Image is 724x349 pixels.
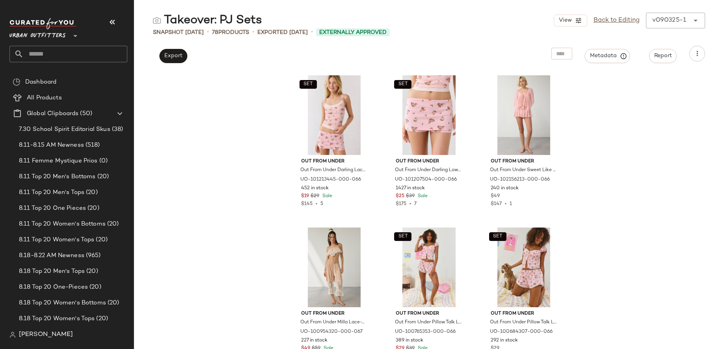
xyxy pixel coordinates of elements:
span: 292 in stock [491,337,518,344]
img: 101207504_066_b [389,75,469,155]
button: Report [649,49,677,63]
span: [PERSON_NAME] [19,330,73,340]
img: 100765353_066_b [389,228,469,307]
span: Out From Under [301,158,368,165]
img: cfy_white_logo.C9jOOHJF.svg [9,18,76,29]
span: $19 [301,193,309,200]
img: 100954320_067_b [295,228,374,307]
span: (20) [94,235,108,244]
span: • [313,202,320,207]
span: Externally Approved [319,28,387,37]
span: • [311,28,313,37]
button: SET [300,80,317,89]
span: Out From Under [396,158,462,165]
span: $25 [396,193,404,200]
span: (965) [84,251,101,260]
span: 8.11 Femme Mystique Prios [19,157,98,166]
span: Out From Under Darling Lace Trim Layered Cami in Pink, Women's at Urban Outfitters [300,167,367,174]
span: (20) [84,188,98,197]
button: SET [394,80,411,89]
button: Metadata [585,49,630,63]
span: UO-100954320-000-067 [300,328,363,336]
span: Out From Under Pillow Talk Lace Trim Cropped Corset Top in Funky Cats, Women's at Urban Outfitters [395,319,462,326]
img: svg%3e [9,332,16,338]
span: • [502,202,510,207]
span: All Products [27,93,62,103]
span: Export [164,53,182,59]
span: (20) [85,267,98,276]
span: (50) [78,109,92,118]
span: SET [398,82,408,87]
span: 227 in stock [301,337,328,344]
img: 101213445_066_b [295,75,374,155]
span: 8.11 Top 20 One Pieces [19,204,86,213]
span: $29 [311,193,319,200]
span: Out From Under [396,310,462,317]
span: 78 [212,30,218,35]
div: Products [212,28,249,37]
span: Dashboard [25,78,56,87]
img: 102156213_066_b [484,75,564,155]
span: Out From Under [491,158,557,165]
span: Out From Under Milla Lace-Trim Bra Top + [PERSON_NAME] Pant Set in Peach, Women's at Urban Outfit... [300,319,367,326]
span: 7 [414,202,417,207]
span: Urban Outfitters [9,27,66,41]
button: View [554,15,587,26]
span: 8.18 Top 20 Men's Tops [19,267,85,276]
span: SET [398,234,408,239]
span: UO-101207504-000-066 [395,176,457,183]
span: (0) [98,157,108,166]
span: Out From Under [301,310,368,317]
span: UO-100765353-000-066 [395,328,456,336]
span: (20) [88,283,101,292]
span: 1 [510,202,512,207]
img: svg%3e [153,17,161,24]
span: 240 in stock [491,185,519,192]
div: Takeover: PJ Sets [153,13,262,28]
span: Out From Under [491,310,557,317]
span: View [558,17,571,24]
span: (20) [95,314,108,323]
span: 8.18 Top 20 Women's Tops [19,314,95,323]
span: Out From Under Darling Low-Rise Foldover Micro Mini Skort in Pink, Women's at Urban Outfitters [395,167,462,174]
span: • [207,28,209,37]
a: Back to Editing [594,16,640,25]
span: 8.11 Top 20 Men's Bottoms [19,172,96,181]
span: UO-100684307-000-066 [490,328,553,336]
span: 452 in stock [301,185,329,192]
span: • [252,28,254,37]
span: 8.11 Top 20 Women's Bottoms [19,220,106,229]
span: 8.11 Top 20 Women's Tops [19,235,94,244]
span: (20) [96,172,109,181]
span: 8.11-8.15 AM Newness [19,141,84,150]
span: (20) [106,299,119,308]
span: (38) [110,125,123,134]
span: Out From Under Pillow Talk Lace Trim Boxer Shortie in Funky Cats, Women's at Urban Outfitters [490,319,556,326]
span: $175 [396,202,406,207]
span: • [406,202,414,207]
span: (20) [86,204,99,213]
span: $145 [301,202,313,207]
span: 1427 in stock [396,185,425,192]
button: Export [159,49,187,63]
span: $147 [491,202,502,207]
button: SET [489,232,506,241]
span: Snapshot [DATE] [153,28,204,37]
span: SET [493,234,503,239]
span: 8.18 Top 20 One-Pieces [19,283,88,292]
span: (518) [84,141,100,150]
span: UO-102156213-000-066 [490,176,550,183]
span: Out From Under Sweet Like Honey Sheer Lace Trim 2-Piece Set Top in Pink, Women's at Urban Outfitters [490,167,556,174]
span: 8.18-8.22 AM Newness [19,251,84,260]
span: Report [654,53,672,59]
span: 8.11 Top 20 Men's Tops [19,188,84,197]
span: $49 [491,193,500,200]
span: Sale [416,194,428,199]
span: (20) [106,220,119,229]
span: Metadata [590,52,625,60]
p: Exported [DATE] [257,28,308,37]
span: 7.30 School Spirit Editorial Skus [19,125,110,134]
img: 100684307_066_b [484,228,564,307]
span: $39 [406,193,415,200]
span: SET [303,82,313,87]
